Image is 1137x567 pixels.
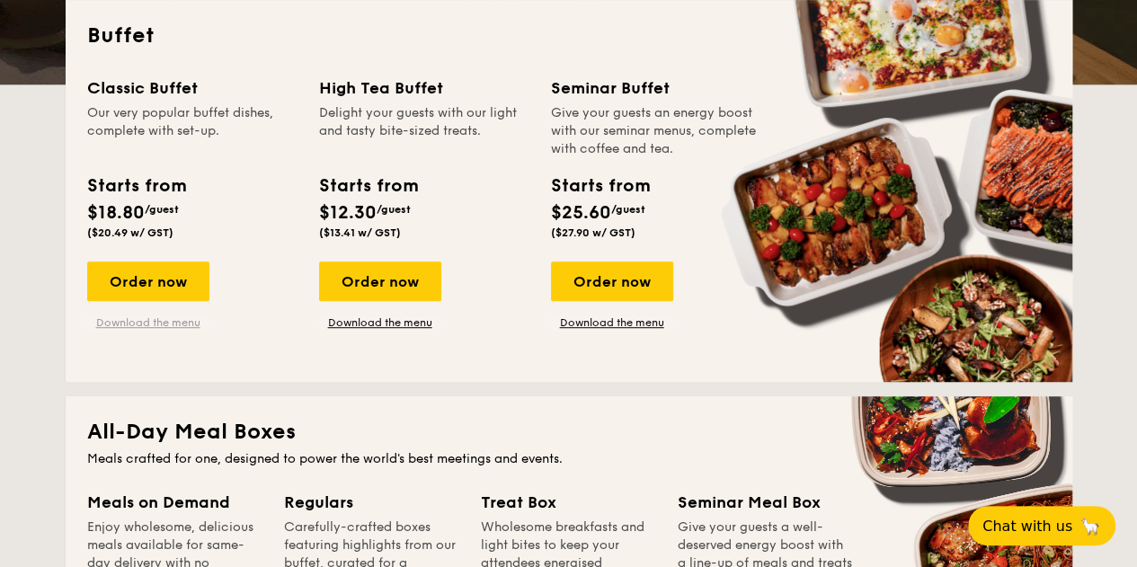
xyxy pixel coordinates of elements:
span: 🦙 [1079,516,1101,536]
span: ($13.41 w/ GST) [319,226,401,239]
div: High Tea Buffet [319,75,529,101]
a: Download the menu [87,315,209,330]
span: $12.30 [319,202,377,224]
div: Order now [87,261,209,301]
div: Regulars [284,490,459,515]
span: /guest [611,203,645,216]
span: Chat with us [982,518,1072,535]
a: Download the menu [551,315,673,330]
div: Treat Box [481,490,656,515]
div: Meals on Demand [87,490,262,515]
a: Download the menu [319,315,441,330]
div: Seminar Buffet [551,75,761,101]
div: Our very popular buffet dishes, complete with set-up. [87,104,298,158]
div: Starts from [319,173,417,199]
span: /guest [145,203,179,216]
div: Delight your guests with our light and tasty bite-sized treats. [319,104,529,158]
span: $18.80 [87,202,145,224]
span: ($20.49 w/ GST) [87,226,173,239]
div: Starts from [551,173,649,199]
span: $25.60 [551,202,611,224]
div: Give your guests an energy boost with our seminar menus, complete with coffee and tea. [551,104,761,158]
h2: Buffet [87,22,1051,50]
div: Seminar Meal Box [678,490,853,515]
div: Meals crafted for one, designed to power the world's best meetings and events. [87,450,1051,468]
div: Classic Buffet [87,75,298,101]
span: ($27.90 w/ GST) [551,226,635,239]
button: Chat with us🦙 [968,506,1115,545]
div: Order now [551,261,673,301]
h2: All-Day Meal Boxes [87,418,1051,447]
div: Starts from [87,173,185,199]
div: Order now [319,261,441,301]
span: /guest [377,203,411,216]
